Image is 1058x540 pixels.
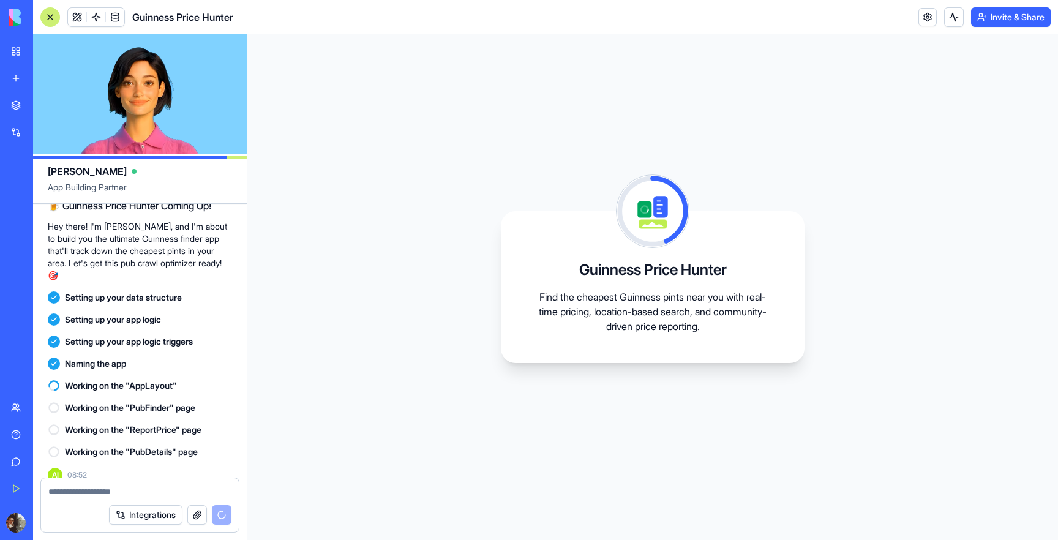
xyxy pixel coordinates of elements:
[48,198,232,213] h2: 🍺 Guinness Price Hunter Coming Up!
[48,220,232,282] p: Hey there! I'm [PERSON_NAME], and I'm about to build you the ultimate Guinness finder app that'll...
[65,336,193,348] span: Setting up your app logic triggers
[48,468,62,482] span: AI
[65,446,198,458] span: Working on the "PubDetails" page
[109,505,182,525] button: Integrations
[48,181,232,203] span: App Building Partner
[65,313,161,326] span: Setting up your app logic
[579,260,727,280] h3: Guinness Price Hunter
[971,7,1051,27] button: Invite & Share
[132,10,233,24] span: Guinness Price Hunter
[6,513,26,533] img: ACg8ocK5EJp30eBUzpf1hdOq8lRcM42l3i-1aOfKaJTkfkRzehfD-Jso=s96-c
[9,9,84,26] img: logo
[65,358,126,370] span: Naming the app
[67,470,87,480] span: 08:52
[65,291,182,304] span: Setting up your data structure
[530,290,775,334] p: Find the cheapest Guinness pints near you with real-time pricing, location-based search, and comm...
[65,402,195,414] span: Working on the "PubFinder" page
[48,164,127,179] span: [PERSON_NAME]
[65,424,201,436] span: Working on the "ReportPrice" page
[65,380,177,392] span: Working on the "AppLayout"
